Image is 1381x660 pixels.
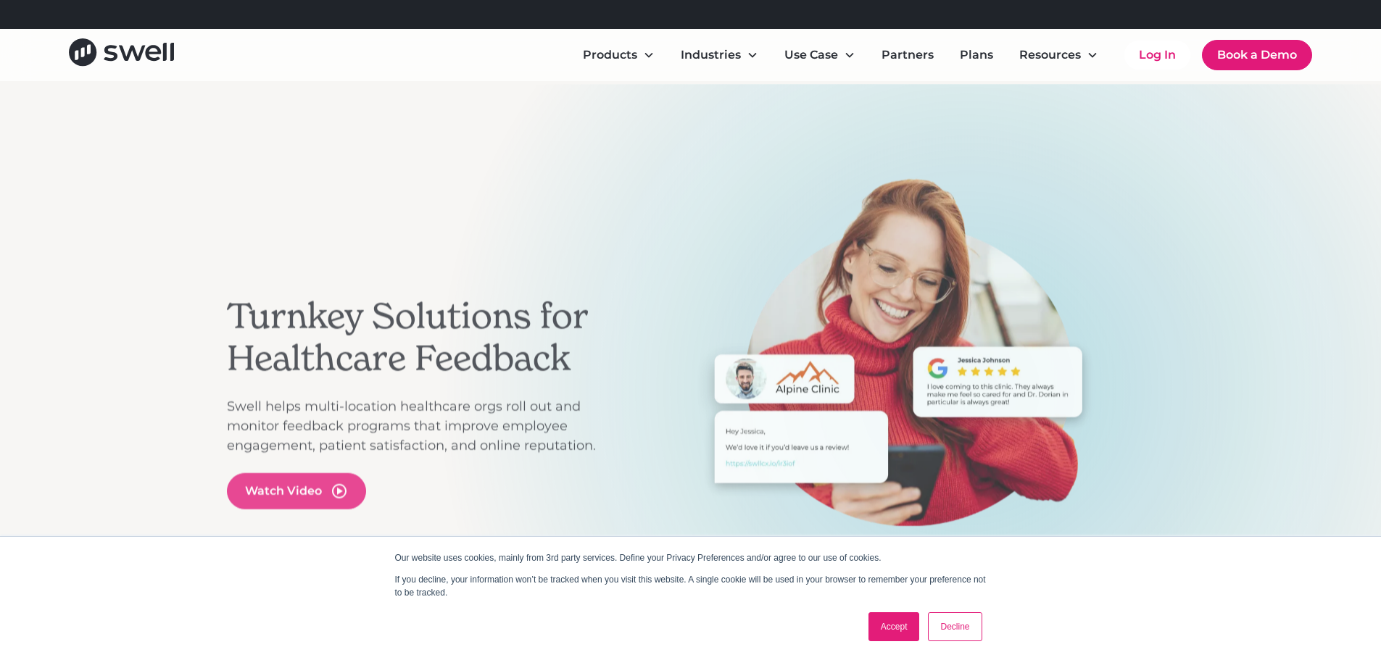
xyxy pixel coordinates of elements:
div: Resources [1019,46,1081,64]
a: Partners [870,41,945,70]
p: Swell helps multi-location healthcare orgs roll out and monitor feedback programs that improve em... [227,396,618,455]
a: Log In [1124,41,1190,70]
a: Book a Demo [1202,40,1312,70]
h2: Turnkey Solutions for Healthcare Feedback [227,296,618,379]
a: Accept [868,612,920,641]
div: Industries [669,41,770,70]
a: open lightbox [227,472,366,509]
p: Our website uses cookies, mainly from 3rd party services. Define your Privacy Preferences and/or ... [395,551,987,564]
div: 1 of 3 [633,178,1155,580]
a: Plans [948,41,1005,70]
div: Resources [1008,41,1110,70]
a: Decline [928,612,982,641]
a: home [69,38,174,71]
div: Watch Video [245,482,322,499]
div: Products [571,41,666,70]
div: carousel [633,178,1155,627]
p: If you decline, your information won’t be tracked when you visit this website. A single cookie wi... [395,573,987,599]
div: Industries [681,46,741,64]
div: Use Case [784,46,838,64]
div: Products [583,46,637,64]
div: Use Case [773,41,867,70]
